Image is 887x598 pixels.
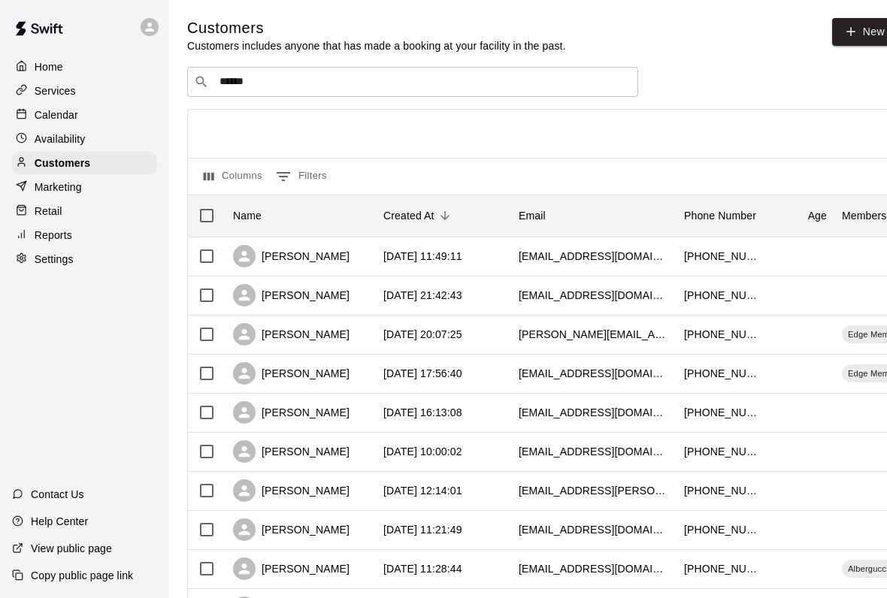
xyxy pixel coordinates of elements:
a: Services [12,80,157,102]
div: lindseyamoore12@gmail.com [519,288,669,303]
div: molliekbennett@yahoo.com [519,405,669,420]
p: Settings [35,252,74,267]
div: +13258646519 [684,327,759,342]
div: +13257214922 [684,405,759,420]
div: 2025-06-24 20:07:25 [383,327,462,342]
div: +13255744276 [684,366,759,381]
div: 2025-06-23 16:13:08 [383,405,462,420]
p: Customers [35,156,90,171]
div: pcarroll828@hotmail.com [519,444,669,459]
div: [PERSON_NAME] [233,245,350,267]
div: +18705570633 [684,288,759,303]
div: kinsey.browning@yahoo.com [519,327,669,342]
div: 2025-06-20 11:28:44 [383,561,462,576]
p: Contact Us [31,487,84,502]
div: +19402309916 [684,249,759,264]
a: Calendar [12,104,157,126]
div: Created At [376,195,511,237]
p: Help Center [31,514,88,529]
a: Customers [12,152,157,174]
p: View public page [31,541,112,556]
div: Created At [383,195,434,237]
button: Show filters [272,165,331,189]
div: +13167795297 [684,522,759,537]
div: 2025-06-23 10:00:02 [383,444,462,459]
div: 2025-06-23 17:56:40 [383,366,462,381]
a: Availability [12,128,157,150]
a: Marketing [12,176,157,198]
div: [PERSON_NAME] [233,479,350,502]
p: Copy public page link [31,568,133,583]
div: briankbobo316@gmail.com [519,522,669,537]
div: +13252800380 [684,483,759,498]
div: noah@basesloadedacademy.com [519,561,669,576]
div: [PERSON_NAME] [233,557,350,580]
div: [PERSON_NAME] [233,362,350,385]
p: Home [35,59,63,74]
div: +13256654289 [684,561,759,576]
p: Customers includes anyone that has made a booking at your facility in the past. [187,38,566,53]
button: Select columns [200,165,266,189]
div: [PERSON_NAME] [233,284,350,307]
div: +18177096843 [684,444,759,459]
div: Search customers by name or email [187,67,638,97]
p: Calendar [35,107,78,122]
h5: Customers [187,18,566,38]
p: Retail [35,204,62,219]
div: 2025-06-21 12:14:01 [383,483,462,498]
a: Retail [12,200,157,222]
div: Email [511,195,677,237]
a: Reports [12,224,157,246]
div: macylgarcia@gmail.com [519,366,669,381]
div: jenlo1983@yahoo.com [519,249,669,264]
div: 2025-06-24 21:42:43 [383,288,462,303]
div: Email [519,195,546,237]
a: Home [12,56,157,78]
p: Services [35,83,76,98]
p: Reports [35,228,72,243]
div: Age [767,195,834,237]
div: 2025-06-25 11:49:11 [383,249,462,264]
p: Marketing [35,180,82,195]
div: [PERSON_NAME] [233,323,350,346]
a: Settings [12,248,157,270]
div: whitney.bilbrey@gmail.com [519,483,669,498]
p: Availability [35,131,86,146]
div: Age [808,195,827,237]
div: Name [233,195,262,237]
div: Phone Number [684,195,756,237]
div: [PERSON_NAME] [233,518,350,541]
div: Phone Number [677,195,767,237]
div: 2025-06-21 11:21:49 [383,522,462,537]
button: Sort [434,205,456,226]
div: Name [226,195,376,237]
div: [PERSON_NAME] [233,401,350,424]
div: [PERSON_NAME] [233,440,350,463]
